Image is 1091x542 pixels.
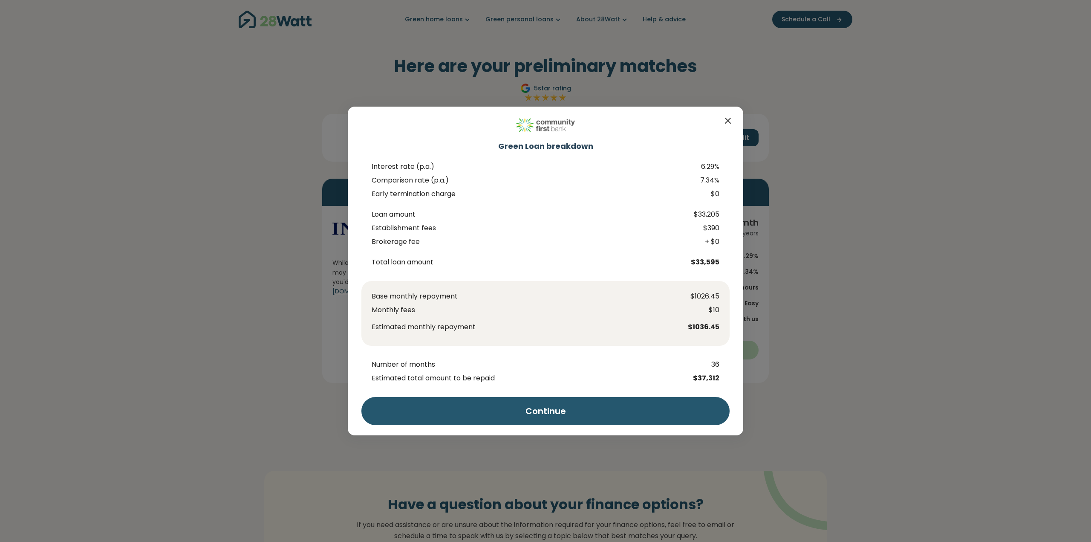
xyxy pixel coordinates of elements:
span: $37,312 [687,373,730,383]
span: 6.29% [687,162,730,172]
span: 36 [687,359,730,370]
span: $33,595 [687,257,730,267]
span: $1036.45 [677,322,719,332]
span: Estimated total amount to be repaid [372,373,687,383]
button: Close [723,115,733,126]
span: Early termination charge [372,189,687,199]
span: Monthly fees [372,305,677,315]
span: + $0 [687,237,730,247]
span: Total loan amount [372,257,687,267]
span: 7.34% [687,175,730,185]
img: Lender Logo [516,117,575,134]
h2: Green Loan breakdown [361,141,730,151]
span: Base monthly repayment [372,291,677,301]
span: $390 [687,223,730,233]
button: Continue [361,397,730,425]
span: Establishment fees [372,223,687,233]
span: $1026.45 [677,291,719,301]
span: Brokerage fee [372,237,687,247]
span: $0 [687,189,730,199]
span: Loan amount [372,209,687,220]
span: $10 [677,305,719,315]
span: $33,205 [687,209,730,220]
span: Comparison rate (p.a.) [372,175,687,185]
span: Estimated monthly repayment [372,322,677,332]
span: Number of months [372,359,687,370]
span: Interest rate (p.a.) [372,162,687,172]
